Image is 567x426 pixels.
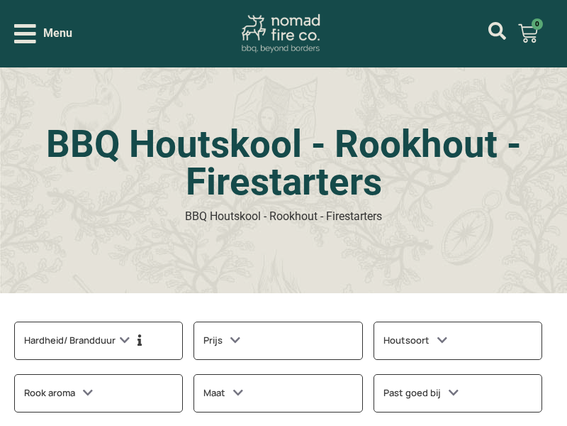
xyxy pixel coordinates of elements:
[241,14,320,53] img: Nomad Fire Co
[203,332,240,350] h3: Prijs
[185,208,382,225] nav: breadcrumbs
[203,384,243,403] h3: Maat
[41,126,526,201] h1: BBQ Houtskool - Rookhout - Firestarters
[532,18,543,30] span: 0
[24,384,93,403] h3: Rook aroma
[383,384,459,403] h3: Past goed bij
[24,332,147,350] h3: Hardheid/ Brandduur
[488,22,506,40] a: mijn account
[43,25,72,42] span: Menu
[14,21,72,46] div: Open/Close Menu
[383,332,447,350] h3: Houtsoort
[185,209,382,223] span: BBQ Houtskool - Rookhout - Firestarters
[501,15,555,52] a: 0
